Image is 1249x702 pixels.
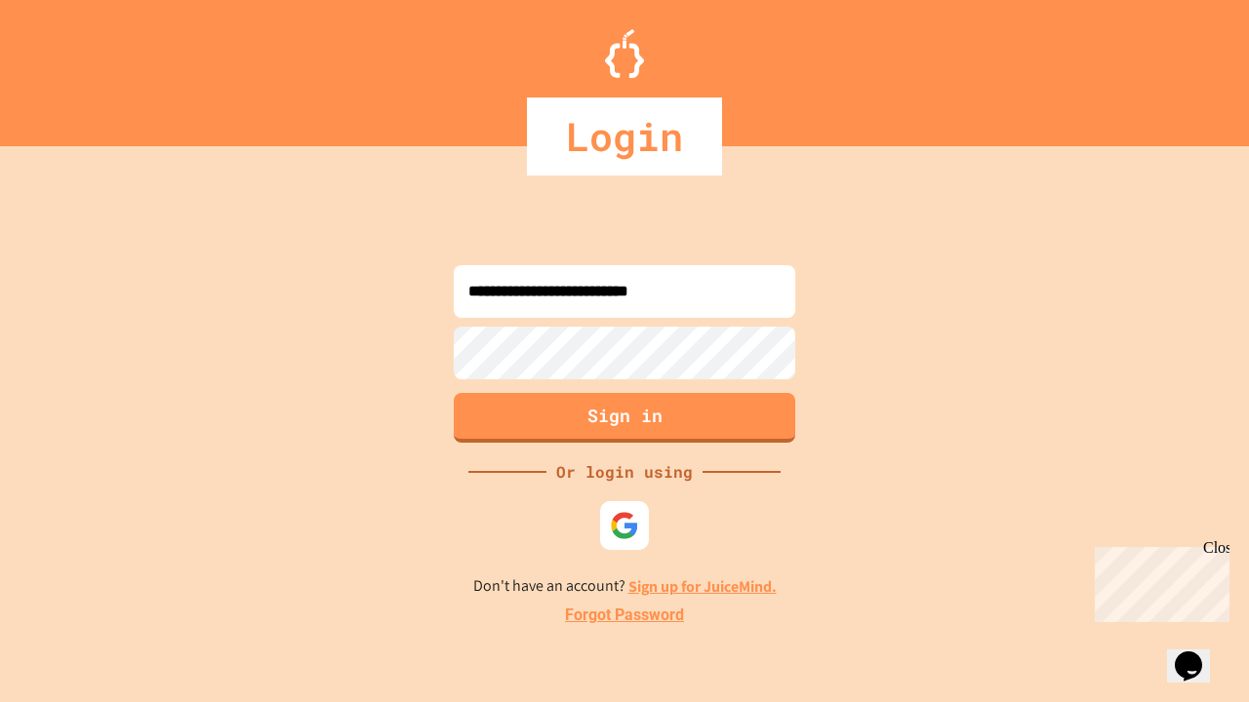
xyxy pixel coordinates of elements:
[610,511,639,540] img: google-icon.svg
[527,97,722,175] div: Login
[1087,539,1229,622] iframe: chat widget
[1167,624,1229,682] iframe: chat widget
[565,604,684,627] a: Forgot Password
[546,460,703,484] div: Or login using
[628,576,777,597] a: Sign up for JuiceMind.
[473,574,777,599] p: Don't have an account?
[8,8,135,124] div: Chat with us now!Close
[605,29,644,78] img: Logo.svg
[454,393,795,443] button: Sign in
